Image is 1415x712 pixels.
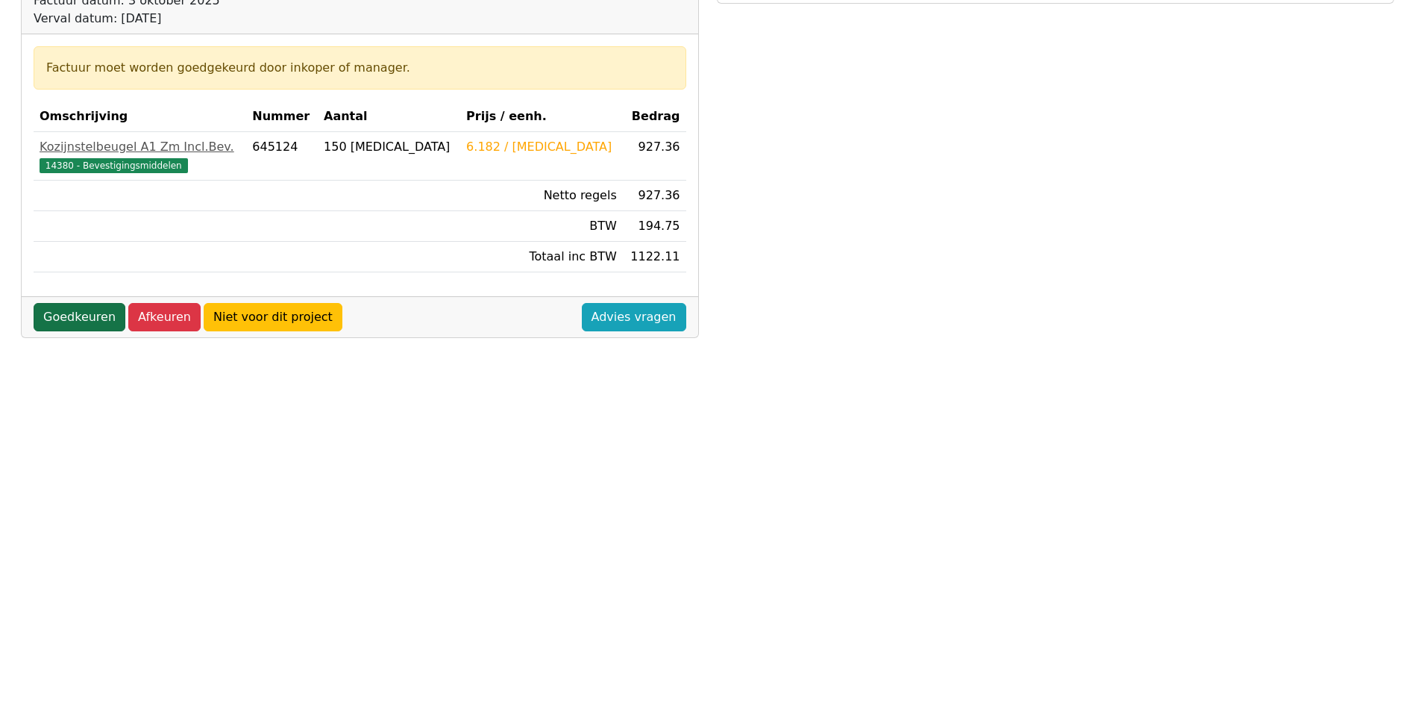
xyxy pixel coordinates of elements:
[246,132,318,181] td: 645124
[623,132,686,181] td: 927.36
[318,102,460,132] th: Aantal
[34,102,246,132] th: Omschrijving
[40,138,240,156] div: Kozijnstelbeugel A1 Zm Incl.Bev.
[128,303,201,331] a: Afkeuren
[324,138,454,156] div: 150 [MEDICAL_DATA]
[34,303,125,331] a: Goedkeuren
[460,211,623,242] td: BTW
[623,211,686,242] td: 194.75
[460,242,623,272] td: Totaal inc BTW
[623,102,686,132] th: Bedrag
[40,138,240,174] a: Kozijnstelbeugel A1 Zm Incl.Bev.14380 - Bevestigingsmiddelen
[623,181,686,211] td: 927.36
[246,102,318,132] th: Nummer
[460,181,623,211] td: Netto regels
[40,158,188,173] span: 14380 - Bevestigingsmiddelen
[623,242,686,272] td: 1122.11
[34,10,417,28] div: Verval datum: [DATE]
[460,102,623,132] th: Prijs / eenh.
[46,59,674,77] div: Factuur moet worden goedgekeurd door inkoper of manager.
[466,138,617,156] div: 6.182 / [MEDICAL_DATA]
[582,303,686,331] a: Advies vragen
[204,303,342,331] a: Niet voor dit project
